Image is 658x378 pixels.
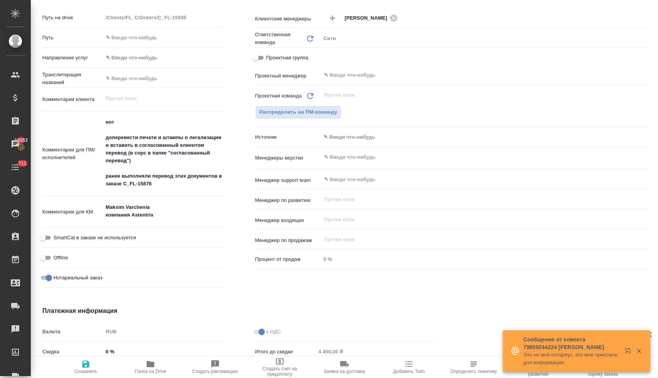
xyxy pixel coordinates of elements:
p: Путь на drive [42,14,103,22]
button: Определить тематику [441,356,506,378]
span: Добавить Todo [393,369,425,374]
p: Путь [42,34,103,42]
p: Транслитерация названий [42,71,103,86]
input: ✎ Введи что-нибудь [323,71,621,80]
span: Offline [53,254,68,262]
p: Комментарии для ПМ/исполнителей [42,146,103,161]
a: 711 [2,158,29,177]
p: Ответственная команда [255,31,306,46]
span: SmartCat в заказе не используется [53,234,136,242]
p: Проектный менеджер [255,72,321,80]
p: Сообщение от клиента 79859244224 [PERSON_NAME] [523,336,620,351]
p: Менеджер входящих [255,217,321,224]
p: Клиентские менеджеры [255,15,321,23]
span: 711 [14,160,31,167]
button: Распределить на ПМ-команду [255,106,342,119]
p: Комментарии клиента [42,96,103,103]
button: Папка на Drive [118,356,183,378]
p: Менеджер support team [255,176,321,184]
input: Пустое поле [323,235,631,244]
span: Заявка на доставку [324,369,365,374]
input: ✎ Введи что-нибудь [323,175,621,184]
a: 18052 [2,134,29,154]
p: Направление услуг [42,54,103,62]
button: Добавить Todo [377,356,441,378]
p: Проектная команда [255,92,302,100]
input: ✎ Введи что-нибудь [103,346,224,357]
div: RUB [103,325,224,338]
p: Менеджер по развитию [255,197,321,204]
p: Менеджер по продажам [255,237,321,244]
textarea: Maksim Varchenia компания Astentrix [103,201,224,222]
span: Распределить на ПМ-команду [259,108,337,117]
input: Пустое поле [103,12,224,23]
h4: Платежная информация [42,306,437,316]
button: Open [645,179,647,180]
input: Пустое поле [316,346,437,357]
input: ✎ Введи что-нибудь [103,73,224,84]
span: 18052 [10,136,32,144]
input: ✎ Введи что-нибудь [323,153,621,162]
span: Создать счет на предоплату [252,366,307,377]
p: Валюта [42,328,103,336]
p: Скидка [42,348,103,356]
button: Добавить менеджера [323,9,342,27]
span: Нотариальный заказ [53,274,102,282]
p: Менеджеры верстки [255,154,321,162]
textarea: нот доперевести печати и штампы о легализации и вставить в согласованный клиентом перевод (в сорс... [103,116,224,190]
span: Создать рекламацию [192,369,238,374]
div: [PERSON_NAME] [345,13,400,23]
p: Процент от продаж [255,255,321,263]
span: Сохранить [74,369,97,374]
button: Закрыть [631,348,647,354]
input: ✎ Введи что-нибудь [103,32,224,43]
span: [PERSON_NAME] [345,14,392,22]
div: Сити [321,32,650,45]
button: Создать рекламацию [183,356,247,378]
div: ✎ Введи что-нибудь [103,51,224,64]
input: Пустое поле [321,254,650,265]
span: Проектная группа [266,54,308,62]
input: Пустое поле [323,91,631,100]
p: Итого до скидки [255,348,316,356]
button: Open [645,74,647,76]
input: Пустое поле [323,215,631,224]
button: Заявка на доставку [312,356,377,378]
p: Это не мой нотариус, это мне прислали для информации [523,351,620,366]
span: Определить тематику [450,369,497,374]
button: Сохранить [53,356,118,378]
button: Открыть в новой вкладке [620,343,638,362]
span: Папка на Drive [135,369,166,374]
span: с НДС [266,328,281,336]
button: Open [645,17,647,19]
p: Источник [255,133,321,141]
div: ✎ Введи что-нибудь [321,131,650,144]
div: ✎ Введи что-нибудь [106,54,215,62]
input: Пустое поле [323,195,631,204]
div: ✎ Введи что-нибудь [324,133,640,141]
button: Open [645,156,647,158]
p: Комментарии для КМ [42,208,103,216]
button: Создать счет на предоплату [247,356,312,378]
